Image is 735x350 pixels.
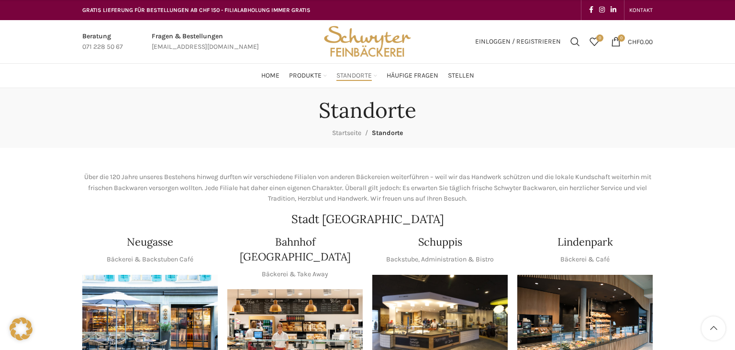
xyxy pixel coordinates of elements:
[608,3,619,17] a: Linkedin social link
[624,0,657,20] div: Secondary navigation
[336,71,372,80] span: Standorte
[418,235,462,249] h4: Schuppis
[82,172,653,204] p: Über die 120 Jahre unseres Bestehens hinweg durften wir verschiedene Filialen von anderen Bäckere...
[262,269,328,280] p: Bäckerei & Take Away
[702,316,725,340] a: Scroll to top button
[585,32,604,51] a: 0
[152,31,259,53] a: Infobox link
[586,3,596,17] a: Facebook social link
[321,37,414,45] a: Site logo
[386,254,494,265] p: Backstube, Administration & Bistro
[289,66,327,85] a: Produkte
[261,71,279,80] span: Home
[372,129,403,137] span: Standorte
[596,34,603,42] span: 0
[319,98,416,123] h1: Standorte
[448,71,474,80] span: Stellen
[107,254,193,265] p: Bäckerei & Backstuben Café
[629,0,653,20] a: KONTAKT
[387,71,438,80] span: Häufige Fragen
[628,37,653,45] bdi: 0.00
[332,129,361,137] a: Startseite
[227,235,363,264] h4: Bahnhof [GEOGRAPHIC_DATA]
[387,66,438,85] a: Häufige Fragen
[557,235,613,249] h4: Lindenpark
[289,71,322,80] span: Produkte
[628,37,640,45] span: CHF
[560,254,610,265] p: Bäckerei & Café
[585,32,604,51] div: Meine Wunschliste
[336,66,377,85] a: Standorte
[127,235,173,249] h4: Neugasse
[321,20,414,63] img: Bäckerei Schwyter
[78,66,657,85] div: Main navigation
[475,38,561,45] span: Einloggen / Registrieren
[82,31,123,53] a: Infobox link
[448,66,474,85] a: Stellen
[606,32,657,51] a: 0 CHF0.00
[618,34,625,42] span: 0
[596,3,608,17] a: Instagram social link
[82,214,653,225] h2: Stadt [GEOGRAPHIC_DATA]
[82,7,311,13] span: GRATIS LIEFERUNG FÜR BESTELLUNGEN AB CHF 150 - FILIALABHOLUNG IMMER GRATIS
[629,7,653,13] span: KONTAKT
[566,32,585,51] a: Suchen
[470,32,566,51] a: Einloggen / Registrieren
[261,66,279,85] a: Home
